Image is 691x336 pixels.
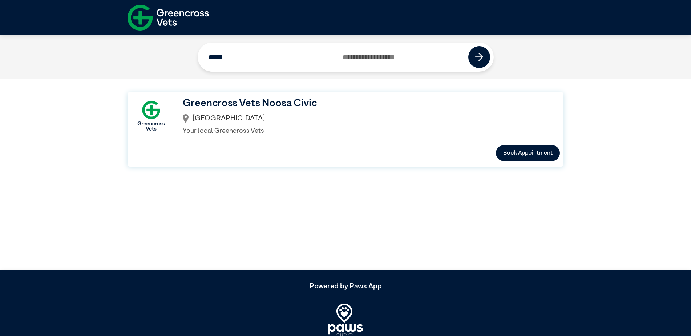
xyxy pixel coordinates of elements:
[201,43,335,72] input: Search by Clinic Name
[183,111,548,127] div: [GEOGRAPHIC_DATA]
[475,53,484,61] img: icon-right
[496,145,560,161] button: Book Appointment
[128,282,563,291] h5: Powered by Paws App
[183,126,548,136] p: Your local Greencross Vets
[183,96,548,111] h3: Greencross Vets Noosa Civic
[131,96,171,136] img: GX-Square.png
[335,43,469,72] input: Search by Postcode
[128,2,209,33] img: f-logo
